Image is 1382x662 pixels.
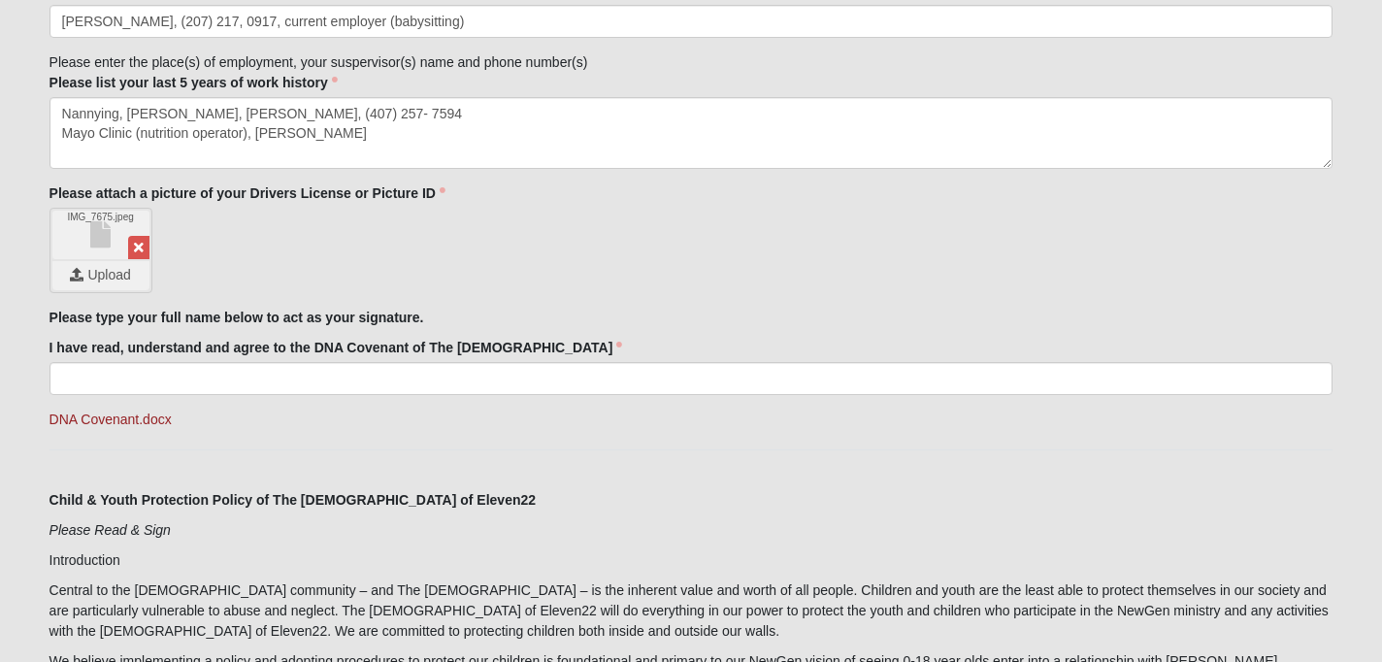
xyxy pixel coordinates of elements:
i: Please Read & Sign [49,522,171,538]
a: IMG_7675.jpeg [52,211,149,259]
label: I have read, understand and agree to the DNA Covenant of The [DEMOGRAPHIC_DATA] [49,338,623,357]
a: DNA Covenant.docx [49,412,172,427]
p: Central to the [DEMOGRAPHIC_DATA] community – and The [DEMOGRAPHIC_DATA] – is the inherent value ... [49,580,1333,642]
strong: Child & Youth Protection Policy of The [DEMOGRAPHIC_DATA] of Eleven22 [49,492,536,508]
label: Please attach a picture of your Drivers License or Picture ID [49,183,445,203]
label: Please list your last 5 years of work history [49,73,338,92]
strong: Please type your full name below to act as your signature. [49,310,424,325]
a: Remove File [128,236,149,259]
p: Introduction [49,550,1333,571]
